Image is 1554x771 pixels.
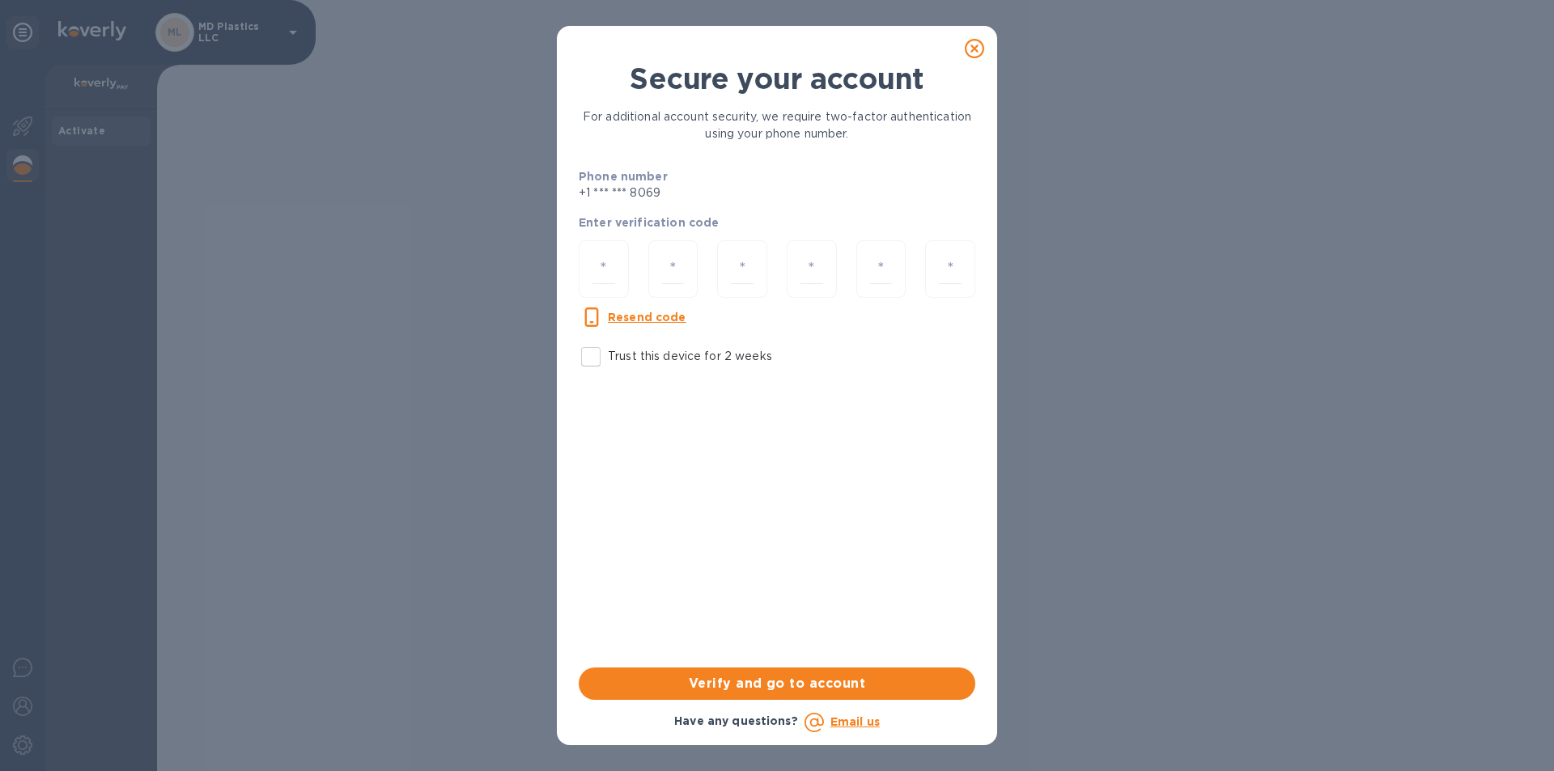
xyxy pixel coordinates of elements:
u: Resend code [608,311,686,324]
span: Verify and go to account [592,674,962,693]
p: Trust this device for 2 weeks [608,348,772,365]
p: For additional account security, we require two-factor authentication using your phone number. [579,108,975,142]
button: Verify and go to account [579,667,975,700]
h1: Secure your account [579,61,975,95]
b: Phone number [579,170,668,183]
a: Email us [830,715,880,728]
p: Enter verification code [579,214,975,231]
b: Have any questions? [674,714,798,727]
